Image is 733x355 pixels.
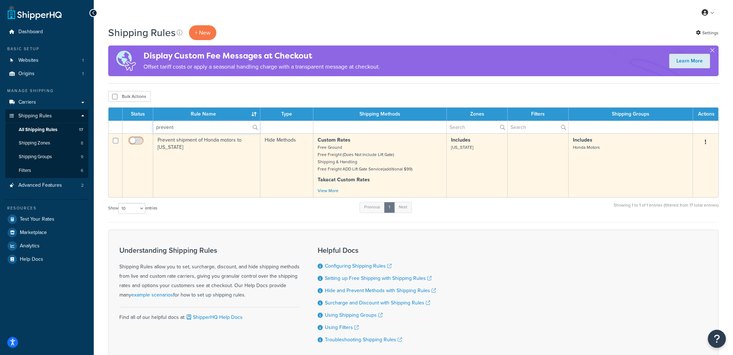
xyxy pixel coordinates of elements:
[260,133,313,197] td: Hide Methods
[447,108,508,121] th: Zones
[5,109,88,123] a: Shipping Rules
[508,121,568,133] input: Search
[5,25,88,39] a: Dashboard
[5,205,88,211] div: Resources
[189,25,216,40] p: + New
[260,108,313,121] th: Type
[18,57,39,64] span: Websites
[19,140,50,146] span: Shipping Zones
[20,216,54,222] span: Test Your Rates
[384,202,395,213] a: 1
[451,136,471,144] strong: Includes
[573,136,592,144] strong: Includes
[318,136,350,144] strong: Custom Rates
[325,274,432,282] a: Setting up Free Shipping with Shipping Rules
[123,108,153,121] th: Status
[5,226,88,239] a: Marketplace
[153,108,260,121] th: Rule Name : activate to sort column ascending
[313,108,446,121] th: Shipping Methods
[573,144,600,151] small: Honda Motors
[18,99,36,105] span: Carriers
[19,154,52,160] span: Shipping Groups
[5,164,88,177] li: Filters
[325,311,383,319] a: Using Shipping Groups
[447,121,508,133] input: Search
[5,239,88,252] a: Analytics
[508,108,569,121] th: Filters
[20,230,47,236] span: Marketplace
[81,140,83,146] span: 8
[693,108,718,121] th: Actions
[696,28,719,38] a: Settings
[5,213,88,226] a: Test Your Rates
[108,91,150,102] button: Bulk Actions
[318,187,339,194] a: View More
[5,137,88,150] li: Shipping Zones
[325,336,402,343] a: Troubleshooting Shipping Rules
[5,123,88,137] li: All Shipping Rules
[153,133,260,197] td: Prevent shipment of Honda motors to [US_STATE]
[82,57,84,64] span: 1
[185,313,243,321] a: ShipperHQ Help Docs
[5,96,88,109] a: Carriers
[325,299,430,307] a: Surcharge and Discount with Shipping Rules
[5,253,88,266] a: Help Docs
[318,144,412,172] small: Free Ground Free Freight (Does Not Include Lift Gate) Shipping & Handling Free Freight ADD Lift G...
[118,203,145,214] select: Showentries
[5,123,88,137] a: All Shipping Rules 17
[5,54,88,67] li: Websites
[19,168,31,174] span: Filters
[19,127,57,133] span: All Shipping Rules
[81,182,84,189] span: 2
[5,88,88,94] div: Manage Shipping
[18,71,35,77] span: Origins
[614,201,719,217] div: Showing 1 to 1 of 1 entries (filtered from 17 total entries)
[108,26,176,40] h1: Shipping Rules
[153,121,260,133] input: Search
[20,243,40,249] span: Analytics
[5,137,88,150] a: Shipping Zones 8
[82,71,84,77] span: 1
[325,324,359,331] a: Using Filters
[5,150,88,164] a: Shipping Groups 9
[5,109,88,178] li: Shipping Rules
[5,179,88,192] a: Advanced Features 2
[81,168,83,174] span: 6
[325,262,392,270] a: Configuring Shipping Rules
[18,182,62,189] span: Advanced Features
[5,164,88,177] a: Filters 6
[5,46,88,52] div: Basic Setup
[359,202,385,213] a: Previous
[325,287,436,294] a: Hide and Prevent Methods with Shipping Rules
[394,202,412,213] a: Next
[569,108,693,121] th: Shipping Groups
[451,144,473,151] small: [US_STATE]
[5,179,88,192] li: Advanced Features
[81,154,83,160] span: 9
[108,203,157,214] label: Show entries
[5,67,88,81] li: Origins
[8,5,62,20] a: ShipperHQ Home
[18,113,52,119] span: Shipping Rules
[131,291,173,299] a: example scenarios
[119,246,300,300] div: Shipping Rules allow you to set, surcharge, discount, and hide shipping methods from live and cus...
[708,330,726,348] button: Open Resource Center
[108,46,143,76] img: duties-banner-06bc72dcb5fe05cb3f9472aba00be2ae8eb53ab6f0d8bb03d382ba314ac3c341.png
[18,29,43,35] span: Dashboard
[79,127,83,133] span: 17
[318,246,436,254] h3: Helpful Docs
[119,307,300,322] div: Find all of our helpful docs at:
[143,62,380,72] p: Offset tariff costs or apply a seasonal handling charge with a transparent message at checkout.
[143,50,380,62] h4: Display Custom Fee Messages at Checkout
[318,176,370,183] strong: Takacat Custom Rates
[5,54,88,67] a: Websites 1
[5,150,88,164] li: Shipping Groups
[669,54,710,68] a: Learn More
[119,246,300,254] h3: Understanding Shipping Rules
